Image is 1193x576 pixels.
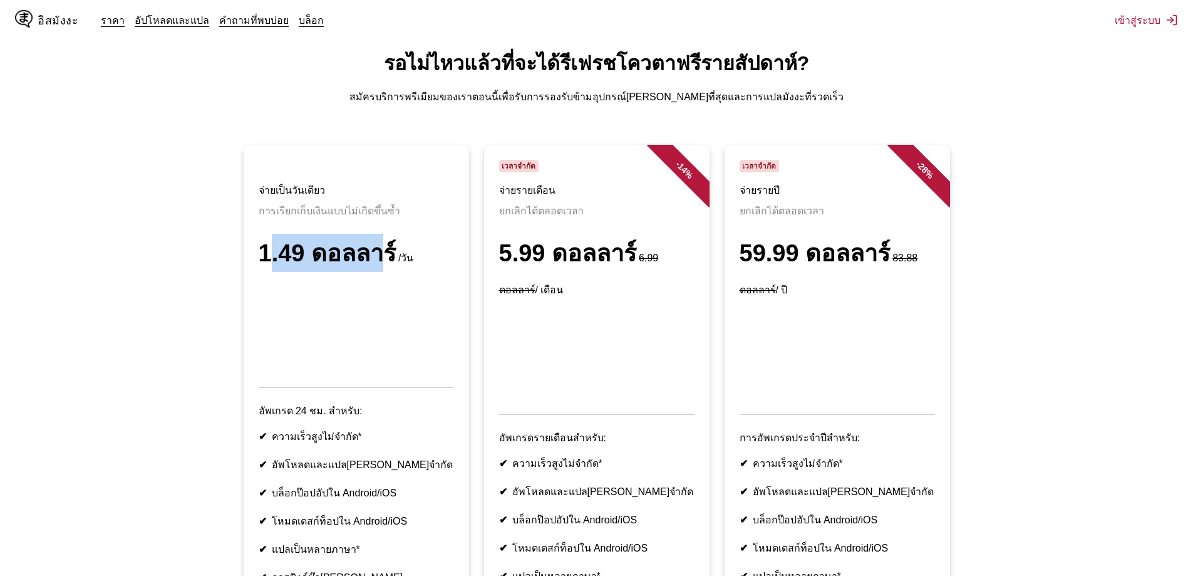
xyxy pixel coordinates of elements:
font: ✔ [499,458,507,469]
font: เข้าสู่ระบบ [1115,14,1160,26]
font: ✔ [740,543,748,553]
font: โหมดเดสก์ท็อปใน Android/iOS [272,516,408,526]
a: ราคา [101,14,125,26]
font: ความเร็วสูงไม่จำกัด* [753,458,843,469]
font: ความเร็วสูงไม่จำกัด* [272,431,362,442]
font: ยกเลิกได้ตลอดเวลา [740,206,824,216]
a: โลโก้ IsMangaอิสมังงะ [15,10,101,30]
font: 5.99 ดอลลาร์ [499,240,637,266]
font: อัพเกรดรายเดือนสำหรับ: [499,432,606,443]
font: 28 [916,161,930,175]
font: ✔ [740,486,748,497]
font: /วัน [398,253,413,263]
iframe: เพย์พาล [499,314,695,397]
font: อัพเกรด 24 ชม. สำหรับ: [259,406,363,416]
font: 1.49 ดอลลาร์ [259,240,396,266]
font: เวลาจำกัด [742,162,776,170]
font: การอัพเกรดประจำปีสำหรับ: [740,432,860,443]
font: บล็อกป๊อปอัปใน Android/iOS [272,488,397,498]
font: จ่ายรายเดือน [499,185,555,196]
a: บล็อก [299,14,324,26]
font: อัพโหลดและแปล[PERSON_NAME]จำกัด [512,486,694,497]
font: จ่ายเป็นวันเดียว [259,185,325,196]
font: เวลาจำกัด [502,162,535,170]
iframe: เพย์พาล [259,287,454,370]
font: ✔ [259,516,267,526]
font: ความเร็วสูงไม่จำกัด* [512,458,602,469]
font: ✔ [259,431,267,442]
font: 14 [676,161,689,175]
a: อัปโหลดและแปล [135,14,209,26]
a: คำถามที่พบบ่อย [219,14,289,26]
font: ✔ [499,515,507,525]
font: ✔ [259,544,267,555]
iframe: เพย์พาล [740,314,935,397]
font: อิสมังงะ [38,14,78,26]
font: อัพโหลดและแปล[PERSON_NAME]จำกัด [272,459,453,470]
font: 59.99 ดอลลาร์ [740,240,891,266]
font: โหมดเดสก์ท็อปใน Android/iOS [512,543,648,553]
font: โหมดเดสก์ท็อปใน Android/iOS [753,543,889,553]
font: ✔ [499,486,507,497]
font: ✔ [259,488,267,498]
font: แปลเป็นหลายภาษา* [272,544,360,555]
font: - [914,159,923,169]
font: รอไม่ไหวแล้วที่จะได้รีเฟรชโควตาฟรีรายสัปดาห์? [384,52,810,75]
font: ยกเลิกได้ตลอดเวลา [499,206,584,216]
font: ✔ [740,458,748,469]
font: บล็อกป๊อปอัปใน Android/iOS [512,515,638,525]
font: - [673,159,683,169]
font: บล็อกป๊อปอัปใน Android/iOS [753,515,878,525]
font: ✔ [740,515,748,525]
font: % [683,168,695,181]
font: การเรียกเก็บเงินแบบไม่เกิดขึ้นซ้ำ [259,206,400,216]
font: / ปี [776,285,788,295]
img: โลโก้ IsManga [15,10,33,28]
img: ออกจากระบบ [1165,14,1178,26]
font: / เดือน [535,285,564,295]
font: % [923,168,936,181]
font: ✔ [499,543,507,553]
button: เข้าสู่ระบบ [1115,13,1178,28]
font: จ่ายรายปี [740,185,780,196]
font: สมัครบริการพรีเมียมของเราตอนนี้เพื่อรับการรองรับข้ามอุปกรณ์[PERSON_NAME]ที่สุดและการแปลมังงะที่รว... [349,92,844,102]
font: อัพโหลดและแปล[PERSON_NAME]จำกัด [753,486,934,497]
font: ✔ [259,459,267,470]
